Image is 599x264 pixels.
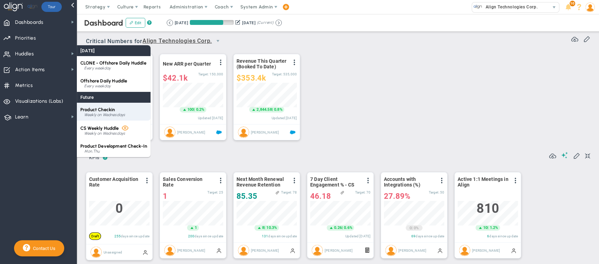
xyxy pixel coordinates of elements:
span: KPIs [86,152,103,163]
span: Target: [272,72,282,76]
span: Target: [428,190,439,194]
span: Culture [117,4,134,9]
span: Manually Updated [290,248,295,253]
img: Brook Davis [238,127,249,138]
span: Accounts with Integrations (%) [384,176,435,188]
span: 69 [411,234,415,238]
span: select [549,2,559,12]
span: CLONE - Offshore Daily Huddle [80,60,146,66]
button: Go to previous period [167,20,173,26]
img: Alex Abramson [385,245,397,256]
span: Administration [169,4,203,9]
span: | [194,107,195,112]
div: [DATE] [77,45,151,56]
span: Target: [281,190,292,194]
span: Target: [355,190,365,194]
span: $42,111.02 [163,74,188,82]
button: Edit [126,18,145,28]
span: Huddles [15,47,34,61]
span: 535,000 [283,72,297,76]
span: 70 [366,190,371,194]
span: 0.2% [196,107,205,112]
span: 1 [163,192,167,201]
span: 0.26 [334,225,342,231]
span: Align Technologies Corp. [142,37,212,46]
span: 85.35 [237,192,257,201]
span: 100 [187,107,194,113]
span: 0% [414,226,419,230]
span: [PERSON_NAME] [177,248,205,252]
img: Eugene Terk [164,127,175,138]
span: Action Items [15,62,45,77]
span: (Current) [257,20,274,26]
div: Period Progress: 76% Day 70 of 91 with 21 remaining. [190,20,234,25]
span: [PERSON_NAME] [325,248,353,252]
span: | [264,225,265,230]
span: Sales Conversion Rate [163,176,214,188]
span: Offshore Daily Huddle [80,78,127,83]
span: select [212,35,224,47]
span: Updated [DATE] [272,116,297,120]
span: Product Development Check-In [80,143,147,149]
span: 150,000 [209,72,223,76]
span: days since update [268,234,297,238]
div: Future [77,92,151,103]
span: Unassigned [104,250,122,254]
span: Dashboards [15,15,44,30]
span: Suggestions (AI Feature) [561,152,568,158]
span: Critical Numbers for [86,35,226,48]
span: Updated [DATE] [198,116,223,120]
span: Edit or Add Critical Numbers [583,35,590,42]
span: 0 [410,225,412,231]
span: Linked to <span class='icon ico-company-dashboard-feather' style='margin-right: 5px;'></span>Comp... [341,191,344,194]
div: [DATE] [242,20,255,26]
button: KPIs [86,152,103,164]
div: Click to complete the KPI's setup [89,232,101,240]
img: 10991.Company.photo [473,2,482,11]
span: Refresh Data [571,35,578,42]
span: Learn [15,110,28,124]
button: Go to next period [275,20,282,26]
div: Every weekday [84,66,147,70]
span: Viewer [122,124,128,131]
span: Salesforce Enabled<br ></span>New ARR This Quarter - Q4-2023 Priority [216,129,222,135]
span: Product Checkin [80,107,115,112]
img: 64089.Person.photo [585,2,595,12]
span: days since update [415,234,444,238]
span: Metrics [15,78,33,93]
div: Weekly on Wednesdays [84,131,147,136]
span: Manually Updated [142,249,148,255]
span: 0.8% [274,107,282,112]
span: 1 [195,225,197,231]
span: [PERSON_NAME] [177,130,205,134]
span: Strategy [85,4,106,9]
span: 8 [262,225,264,231]
span: Next Month Renewal Revenue Retention [237,176,287,188]
span: days since update [489,234,518,238]
span: Updated [DATE] [345,234,371,238]
span: System Admin [240,4,273,9]
span: Formula Driven [365,245,369,256]
span: 25 [219,190,223,194]
span: Customer Acquisition Rate [89,176,140,188]
img: Alex Abramson [238,245,249,256]
span: $353,375.49 [237,74,266,82]
span: 10.3% [266,225,277,230]
span: 2,844.58 [257,107,272,113]
span: Active 1:1 Meetings in Align [458,176,508,188]
div: Weekly on Wednesdays [84,113,147,117]
div: [DATE] [175,20,188,26]
span: Target: [198,72,209,76]
img: Sudhir Dakshinamurthy [164,245,175,256]
span: days since update [121,234,149,238]
span: | [487,225,488,230]
span: 78 [293,190,297,194]
span: [PERSON_NAME] [398,248,426,252]
span: 46.18 [310,192,331,201]
span: Manually Updated [511,248,517,253]
img: Robert Kihm [459,245,470,256]
span: Visualizations (Labs) [15,94,64,109]
span: Linked to <span class='icon ico-weekly-huddle-feather' style='margin-right: 5px;'></span>CS Weekl... [276,191,279,194]
span: Align Technologies Corp. [482,2,538,12]
div: Mon,Thu [84,149,147,154]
